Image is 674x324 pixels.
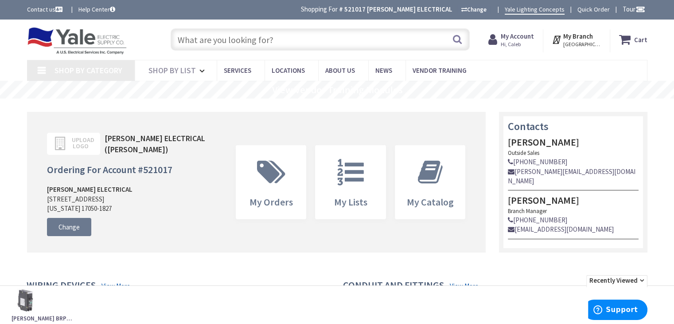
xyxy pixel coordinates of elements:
a: Help Center [78,5,115,14]
span: Tour [623,5,645,13]
h4: Conduit and Fittings [343,280,444,292]
a: Quick Order [577,5,610,14]
h4: Ordering For Account # [47,164,172,175]
strong: # [339,5,343,13]
div: ([PERSON_NAME]) [105,144,205,155]
img: Yale Electric Supply Co. [27,27,127,55]
a: Cart [619,32,647,47]
img: Eaton BRP120AF Plug-On Mount Type BR Combination Arc Fault Circuit Breaker 1-Pole 20-Amp 120-Volt AC [12,288,38,315]
div: My Branch [GEOGRAPHIC_DATA], [GEOGRAPHIC_DATA] [552,32,601,47]
span: News [375,66,392,75]
a: [PERSON_NAME] BRP120AF Plug-... [12,288,74,323]
span: Locations [272,66,305,75]
span: 521017 [143,163,172,176]
input: What are you looking for? [171,28,470,51]
div: [US_STATE] 17050-1827 [47,204,143,213]
a: Change [47,218,91,237]
div: [STREET_ADDRESS] [47,194,143,204]
a: My Account Hi, Caleb [488,32,534,47]
strong: My Branch [563,32,593,40]
div: [PERSON_NAME] ELECTRICAL [105,133,205,144]
h3: Contacts [508,121,639,132]
a: View More [450,281,479,291]
strong: Cart [634,32,647,47]
strong: [PERSON_NAME] BRP120AF Plug-... [12,315,74,323]
h4: [PERSON_NAME] [508,137,639,147]
span: My Catalog [407,196,454,208]
span: Upload Logo [67,137,90,149]
span: Recently Viewed [586,275,647,287]
a: Contact us [27,5,64,14]
a: My Lists [316,146,386,218]
strong: My Account [501,32,534,40]
a: My Orders [236,146,306,218]
iframe: Opens a widget where you can find more information [588,300,647,322]
small: Outside Sales [508,150,539,157]
span: [GEOGRAPHIC_DATA], [GEOGRAPHIC_DATA] [563,41,601,48]
a: [PHONE_NUMBER] [508,157,567,166]
a: [PHONE_NUMBER] [508,215,567,225]
span: Shopping For [301,5,338,13]
span: Hi, Caleb [501,41,534,48]
span: Shop By List [148,65,196,75]
strong: [PERSON_NAME] ELECTRICAL [47,185,132,194]
span: Vendor Training [413,66,467,75]
h4: Wiring Devices [27,280,96,292]
span: Shop By Category [55,65,122,75]
a: Yale Lighting Concepts [505,5,565,15]
a: [EMAIL_ADDRESS][DOMAIN_NAME] [508,225,614,234]
a: View More [101,281,130,291]
h4: [PERSON_NAME] [508,195,639,205]
span: About Us [325,66,355,75]
a: Change [457,4,491,15]
span: My Orders [249,196,293,208]
span: My Lists [334,196,367,208]
a: [PERSON_NAME][EMAIL_ADDRESS][DOMAIN_NAME] [508,167,639,186]
span: Services [224,66,251,75]
small: Branch Manager [508,208,547,215]
strong: 521017 [PERSON_NAME] ELECTRICAL [344,5,452,13]
a: My Catalog [395,146,465,218]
